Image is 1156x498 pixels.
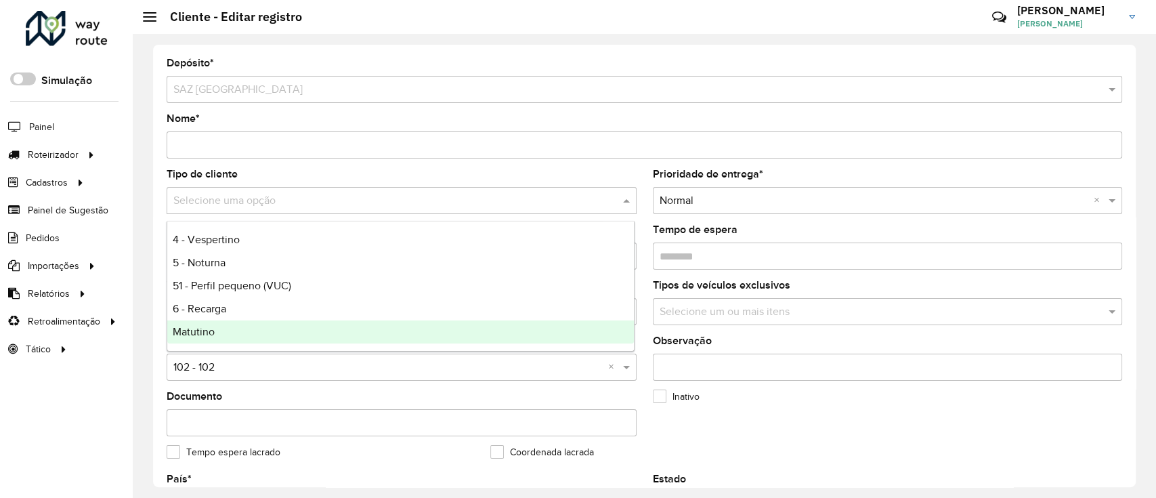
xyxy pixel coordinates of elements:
[167,221,635,352] ng-dropdown-panel: Options list
[26,175,68,190] span: Cadastros
[1017,18,1119,30] span: [PERSON_NAME]
[653,471,686,487] label: Estado
[173,257,226,268] span: 5 - Noturna
[653,166,763,182] label: Prioridade de entrega
[653,222,737,238] label: Tempo de espera
[167,445,280,459] label: Tempo espera lacrado
[1094,192,1105,209] span: Clear all
[167,55,214,71] label: Depósito
[28,148,79,162] span: Roteirizador
[41,72,92,89] label: Simulação
[29,120,54,134] span: Painel
[653,277,790,293] label: Tipos de veículos exclusivos
[167,471,192,487] label: País
[167,166,238,182] label: Tipo de cliente
[28,287,70,301] span: Relatórios
[26,342,51,356] span: Tático
[173,326,215,337] span: Matutino
[156,9,302,24] h2: Cliente - Editar registro
[28,203,108,217] span: Painel de Sugestão
[608,359,620,375] span: Clear all
[985,3,1014,32] a: Contato Rápido
[1017,4,1119,17] h3: [PERSON_NAME]
[28,259,79,273] span: Importações
[173,234,240,245] span: 4 - Vespertino
[167,388,222,404] label: Documento
[490,445,594,459] label: Coordenada lacrada
[26,231,60,245] span: Pedidos
[653,333,712,349] label: Observação
[167,110,200,127] label: Nome
[653,390,700,404] label: Inativo
[28,314,100,329] span: Retroalimentação
[173,303,226,314] span: 6 - Recarga
[173,280,291,291] span: 51 - Perfil pequeno (VUC)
